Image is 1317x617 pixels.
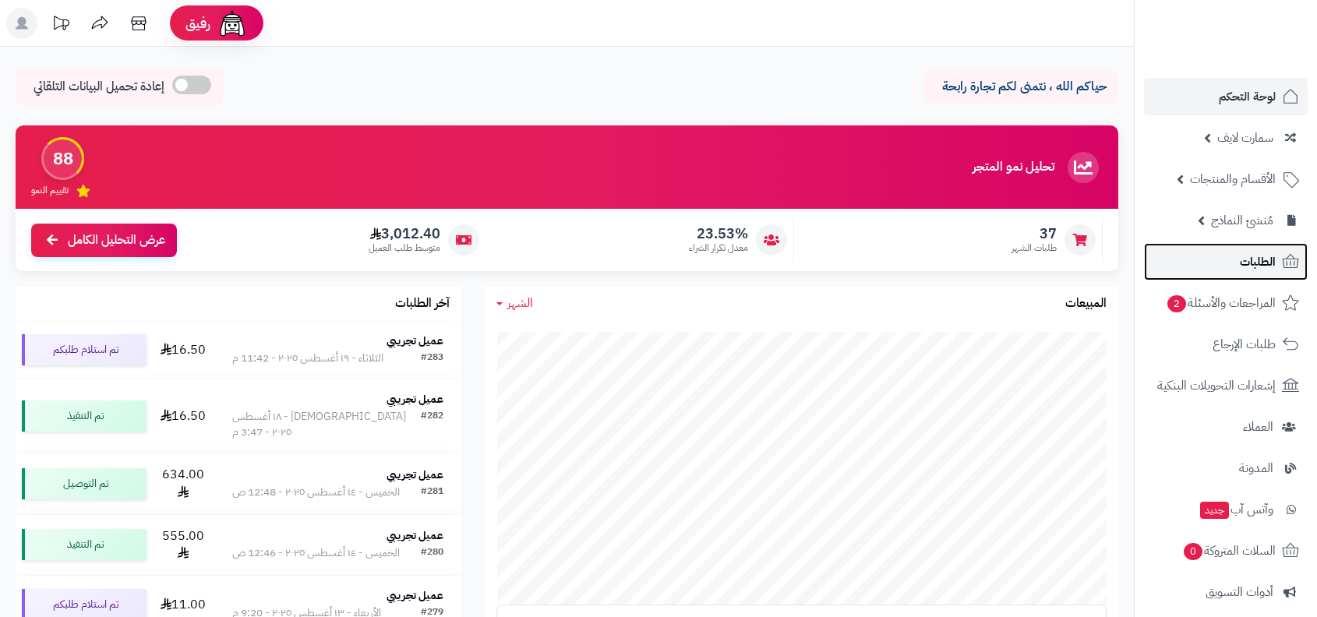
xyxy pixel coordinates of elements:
[387,467,443,483] strong: عميل تجريبي
[395,297,450,311] h3: آخر الطلبات
[1144,532,1308,569] a: السلات المتروكة0
[153,379,214,453] td: 16.50
[1217,127,1273,149] span: سمارت لايف
[1144,367,1308,404] a: إشعارات التحويلات البنكية
[973,160,1054,175] h3: تحليل نمو المتجر
[232,409,421,440] div: [DEMOGRAPHIC_DATA] - ١٨ أغسطس ٢٠٢٥ - 3:47 م
[1144,243,1308,280] a: الطلبات
[369,225,440,242] span: 3,012.40
[232,545,400,561] div: الخميس - ١٤ أغسطس ٢٠٢٥ - 12:46 ص
[421,545,443,561] div: #280
[41,8,80,43] a: تحديثات المنصة
[496,294,533,312] a: الشهر
[1144,450,1308,487] a: المدونة
[1144,573,1308,611] a: أدوات التسويق
[1213,333,1276,355] span: طلبات الإرجاع
[421,351,443,366] div: #283
[22,529,147,560] div: تم التنفيذ
[1144,491,1308,528] a: وآتس آبجديد
[1012,242,1057,255] span: طلبات الشهر
[1206,581,1273,603] span: أدوات التسويق
[1167,295,1186,312] span: 2
[421,485,443,500] div: #281
[153,321,214,379] td: 16.50
[1211,210,1273,231] span: مُنشئ النماذج
[22,334,147,365] div: تم استلام طلبكم
[1200,502,1229,519] span: جديد
[1243,416,1273,438] span: العملاء
[689,242,748,255] span: معدل تكرار الشراء
[153,453,214,514] td: 634.00
[31,184,69,197] span: تقييم النمو
[387,333,443,349] strong: عميل تجريبي
[1219,86,1276,108] span: لوحة التحكم
[1144,284,1308,322] a: المراجعات والأسئلة2
[1157,375,1276,397] span: إشعارات التحويلات البنكية
[1240,251,1276,273] span: الطلبات
[31,224,177,257] a: عرض التحليل الكامل
[232,351,383,366] div: الثلاثاء - ١٩ أغسطس ٢٠٢٥ - 11:42 م
[1239,457,1273,479] span: المدونة
[1166,292,1276,314] span: المراجعات والأسئلة
[1199,499,1273,520] span: وآتس آب
[689,225,748,242] span: 23.53%
[217,8,248,39] img: ai-face.png
[22,468,147,499] div: تم التوصيل
[1182,540,1276,562] span: السلات المتروكة
[1144,408,1308,446] a: العملاء
[507,294,533,312] span: الشهر
[1211,38,1302,71] img: logo-2.png
[1184,543,1202,560] span: 0
[1190,168,1276,190] span: الأقسام والمنتجات
[232,485,400,500] div: الخميس - ١٤ أغسطس ٢٠٢٥ - 12:48 ص
[1144,326,1308,363] a: طلبات الإرجاع
[421,409,443,440] div: #282
[185,14,210,33] span: رفيق
[68,231,165,249] span: عرض التحليل الكامل
[935,78,1107,96] p: حياكم الله ، نتمنى لكم تجارة رابحة
[1012,225,1057,242] span: 37
[1144,78,1308,115] a: لوحة التحكم
[387,391,443,407] strong: عميل تجريبي
[153,515,214,576] td: 555.00
[387,587,443,604] strong: عميل تجريبي
[34,78,164,96] span: إعادة تحميل البيانات التلقائي
[369,242,440,255] span: متوسط طلب العميل
[387,527,443,544] strong: عميل تجريبي
[22,400,147,432] div: تم التنفيذ
[1065,297,1107,311] h3: المبيعات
